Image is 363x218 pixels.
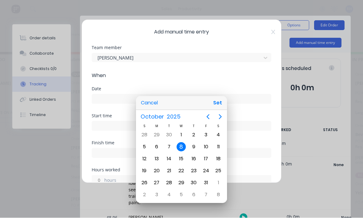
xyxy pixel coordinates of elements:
div: Saturday, October 4, 2025 [214,130,223,140]
div: Thursday, October 2, 2025 [189,130,198,140]
span: 2025 [165,111,182,123]
div: Saturday, November 1, 2025 [214,178,223,188]
div: T [163,124,175,129]
div: Wednesday, October 29, 2025 [177,178,186,188]
div: Sunday, October 26, 2025 [140,178,149,188]
button: October2025 [137,111,184,123]
div: Tuesday, October 21, 2025 [164,166,174,176]
div: S [138,124,150,129]
div: Wednesday, November 5, 2025 [177,190,186,200]
div: Wednesday, October 1, 2025 [177,130,186,140]
div: Monday, September 29, 2025 [152,130,161,140]
div: M [150,124,163,129]
div: Thursday, October 9, 2025 [189,142,198,152]
button: Next page [214,111,226,123]
div: Friday, October 10, 2025 [201,142,211,152]
div: Tuesday, September 30, 2025 [164,130,174,140]
div: Friday, October 17, 2025 [201,154,211,164]
div: Monday, October 20, 2025 [152,166,161,176]
div: Wednesday, October 15, 2025 [177,154,186,164]
div: Saturday, October 18, 2025 [214,154,223,164]
button: Set [211,98,225,109]
div: Sunday, October 5, 2025 [140,142,149,152]
div: T [188,124,200,129]
div: Sunday, October 12, 2025 [140,154,149,164]
div: Saturday, November 8, 2025 [214,190,223,200]
div: Saturday, October 25, 2025 [214,166,223,176]
div: Sunday, November 2, 2025 [140,190,149,200]
div: Saturday, October 11, 2025 [214,142,223,152]
div: Monday, October 27, 2025 [152,178,161,188]
div: Thursday, October 30, 2025 [189,178,198,188]
div: Thursday, October 23, 2025 [189,166,198,176]
div: Thursday, October 16, 2025 [189,154,198,164]
div: Tuesday, November 4, 2025 [164,190,174,200]
button: Previous page [202,111,214,123]
button: Cancel [138,98,160,109]
div: W [175,124,187,129]
div: Tuesday, October 14, 2025 [164,154,174,164]
div: Tuesday, October 28, 2025 [164,178,174,188]
div: Friday, October 31, 2025 [201,178,211,188]
div: Friday, October 3, 2025 [201,130,211,140]
div: F [200,124,212,129]
div: Friday, October 24, 2025 [201,166,211,176]
div: Sunday, September 28, 2025 [140,130,149,140]
div: S [212,124,225,129]
span: October [139,111,165,123]
div: Thursday, November 6, 2025 [189,190,198,200]
div: Monday, October 13, 2025 [152,154,161,164]
div: Monday, November 3, 2025 [152,190,161,200]
div: Today, Wednesday, October 8, 2025 [177,142,186,152]
div: Monday, October 6, 2025 [152,142,161,152]
div: Sunday, October 19, 2025 [140,166,149,176]
div: Friday, November 7, 2025 [201,190,211,200]
div: Tuesday, October 7, 2025 [164,142,174,152]
div: Wednesday, October 22, 2025 [177,166,186,176]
